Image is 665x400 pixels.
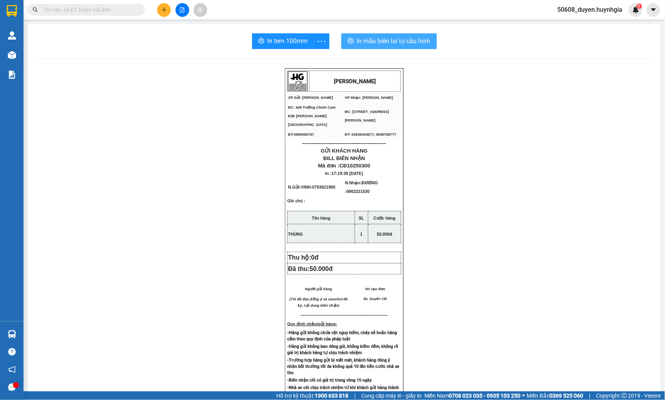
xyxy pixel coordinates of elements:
span: copyright [622,393,627,398]
span: plus [161,7,167,13]
strong: [PERSON_NAME] [334,78,376,84]
span: Miền Nam [424,391,521,400]
strong: SL [359,216,364,220]
span: NV tạo đơn [365,287,385,291]
button: file-add [176,3,189,17]
span: 17:19:39 [DATE] [332,171,363,176]
span: | [354,391,355,400]
span: ĐC: [STREET_ADDRESS][PERSON_NAME] [345,110,389,122]
strong: Quy định nhận/gửi hàng: [287,322,337,326]
div: 50.000 [6,49,71,59]
span: Đã thu: [288,265,333,272]
span: ĐC: 449 Trường Chinh Cam Đức [PERSON_NAME][GEOGRAPHIC_DATA] [288,105,335,127]
sup: 1 [637,4,642,9]
span: 1 [361,232,363,236]
span: Mã đơn : [318,163,370,169]
span: In tem 100mm [268,36,308,46]
span: Nhận: [75,7,94,15]
span: 0902321530 [346,189,370,194]
span: THÙNG [288,232,303,236]
div: [PERSON_NAME] [75,7,138,24]
em: (Tôi đã đọc,đồng ý và xem [290,297,336,301]
span: N.Nhận: [345,180,378,194]
span: ĐL Duyên CĐ [364,297,387,301]
span: 0đ [311,254,319,261]
span: Miền Bắc [527,391,583,400]
span: ĐT: 02839204577, 0938708777 [345,133,396,136]
img: logo-vxr [7,5,17,17]
img: warehouse-icon [8,51,16,59]
span: 0793621900 [312,185,335,189]
span: ----------------------------------------------- [306,312,388,318]
span: GỬI KHÁCH HÀNG [321,148,368,154]
span: Hỗ trợ kỹ thuật: [276,391,348,400]
span: | [589,391,591,400]
span: 50608_duyen.huynhgia [551,5,629,15]
span: VP Nhận: [PERSON_NAME] [345,96,393,100]
span: message [8,384,16,391]
input: Tìm tên, số ĐT hoặc mã đơn [43,5,136,14]
button: aim [194,3,207,17]
img: warehouse-icon [8,31,16,40]
span: - [311,185,335,189]
strong: -Trường hợp hàng gửi bị mất mát, khách hàng đòng ý nhận bồi thường tối đa không quá 10 lần tiền c... [287,358,400,375]
button: more [314,33,330,49]
strong: -Hàng gửi không chứa vật nguy hiểm, cháy nổ hoặc hàng cấm theo quy định của pháp luật [287,330,397,342]
span: VINH [301,185,311,189]
span: printer [348,38,354,45]
span: 1 [638,4,641,9]
strong: Cước hàng [374,216,396,220]
button: printerIn tem 100mm [252,33,314,49]
div: 0793621900 [7,34,69,45]
span: In mẫu biên lai tự cấu hình [357,36,431,46]
span: ---------------------------------------------- [302,140,386,146]
span: Gửi: [7,7,19,15]
strong: 1900 633 818 [315,393,348,399]
strong: 0708 023 035 - 0935 103 250 [449,393,521,399]
span: ⚪️ [523,394,525,397]
span: ĐƯỜNG - [345,180,378,194]
button: printerIn mẫu biên lai tự cấu hình [341,33,437,49]
span: file-add [179,7,185,13]
span: more [314,36,329,46]
img: icon-new-feature [632,6,640,13]
span: printer [258,38,265,45]
span: 50.000đ [310,265,333,272]
strong: -Biên nhận chỉ có giá trị trong vòng 15 ngày [287,378,371,383]
span: BILL BIÊN NHẬN [323,155,365,161]
img: solution-icon [8,71,16,79]
button: caret-down [647,3,660,17]
button: plus [157,3,171,17]
span: Cung cấp máy in - giấy in: [361,391,422,400]
strong: -Hàng gửi không bao đóng gói, không kiểm đếm, không rõ giá trị khách hàng tự chịu trách nhiệm [287,344,398,355]
div: VINH [7,24,69,34]
div: ĐƯỜNG [75,24,138,34]
span: notification [8,366,16,373]
span: aim [198,7,203,13]
span: Ghi chú : [287,198,305,209]
span: VP Gửi: [PERSON_NAME] [288,96,333,100]
div: 0902321530 [75,34,138,45]
span: CĐ10250300 [340,163,371,169]
span: --- [301,312,306,318]
strong: Tên hàng [312,216,330,220]
span: search [33,7,38,13]
div: [PERSON_NAME] [7,7,69,24]
span: In : [325,171,363,176]
span: Đã thu : [6,50,30,58]
span: ĐT:0905000767 [288,133,314,136]
span: N.Gửi: [288,185,335,189]
span: 50.000đ [377,232,392,236]
img: logo [288,71,308,91]
img: warehouse-icon [8,330,16,338]
span: Thu hộ: [288,254,322,261]
span: Người gửi hàng [305,287,332,291]
strong: 0369 525 060 [550,393,583,399]
span: caret-down [650,6,657,13]
span: question-circle [8,348,16,356]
